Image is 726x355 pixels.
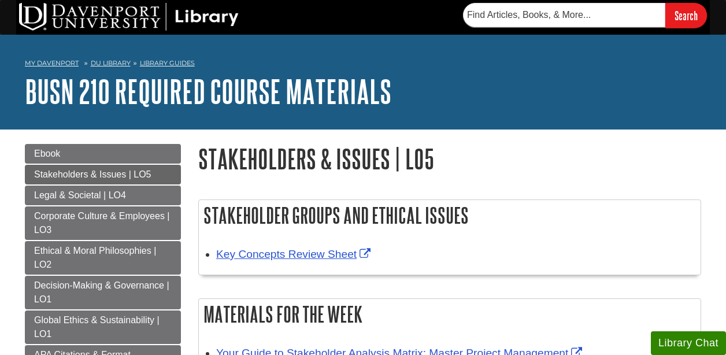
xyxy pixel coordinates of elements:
span: Legal & Societal | LO4 [34,190,126,200]
a: Link opens in new window [216,248,373,260]
a: Library Guides [140,59,195,67]
a: Legal & Societal | LO4 [25,186,181,205]
h2: Stakeholder Groups and Ethical Issues [199,200,701,231]
a: Ebook [25,144,181,164]
a: My Davenport [25,58,79,68]
span: Global Ethics & Sustainability | LO1 [34,315,160,339]
h1: Stakeholders & Issues | LO5 [198,144,701,173]
a: Corporate Culture & Employees | LO3 [25,206,181,240]
a: Stakeholders & Issues | LO5 [25,165,181,184]
button: Library Chat [651,331,726,355]
span: Corporate Culture & Employees | LO3 [34,211,169,235]
a: Decision-Making & Governance | LO1 [25,276,181,309]
nav: breadcrumb [25,56,701,74]
a: Global Ethics & Sustainability | LO1 [25,310,181,344]
input: Find Articles, Books, & More... [463,3,665,27]
span: Decision-Making & Governance | LO1 [34,280,169,304]
form: Searches DU Library's articles, books, and more [463,3,707,28]
a: Ethical & Moral Philosophies | LO2 [25,241,181,275]
img: DU Library [19,3,239,31]
h2: Materials for the Week [199,299,701,330]
span: Stakeholders & Issues | LO5 [34,169,151,179]
a: BUSN 210 Required Course Materials [25,73,391,109]
a: DU Library [91,59,131,67]
span: Ethical & Moral Philosophies | LO2 [34,246,156,269]
span: Ebook [34,149,60,158]
input: Search [665,3,707,28]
